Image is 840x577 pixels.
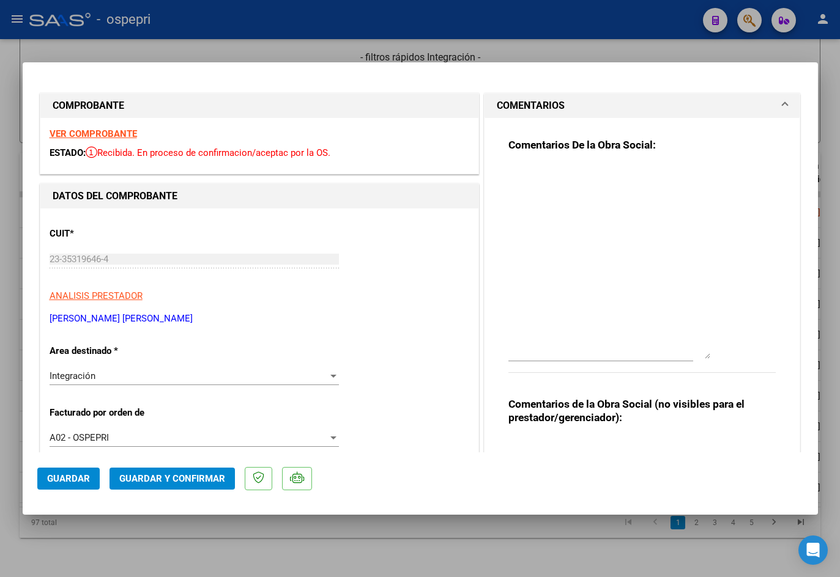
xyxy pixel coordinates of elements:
[50,147,86,158] span: ESTADO:
[50,290,143,301] span: ANALISIS PRESTADOR
[86,147,330,158] span: Recibida. En proceso de confirmacion/aceptac por la OS.
[119,473,225,484] span: Guardar y Confirmar
[53,190,177,202] strong: DATOS DEL COMPROBANTE
[50,227,176,241] p: CUIT
[50,432,109,443] span: A02 - OSPEPRI
[50,312,469,326] p: [PERSON_NAME] [PERSON_NAME]
[798,535,828,565] div: Open Intercom Messenger
[50,406,176,420] p: Facturado por orden de
[47,473,90,484] span: Guardar
[110,468,235,490] button: Guardar y Confirmar
[508,398,745,424] strong: Comentarios de la Obra Social (no visibles para el prestador/gerenciador):
[50,344,176,358] p: Area destinado *
[53,100,124,111] strong: COMPROBANTE
[50,128,137,139] a: VER COMPROBANTE
[508,139,656,151] strong: Comentarios De la Obra Social:
[50,370,95,381] span: Integración
[497,98,565,113] h1: COMENTARIOS
[485,94,800,118] mat-expansion-panel-header: COMENTARIOS
[37,468,100,490] button: Guardar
